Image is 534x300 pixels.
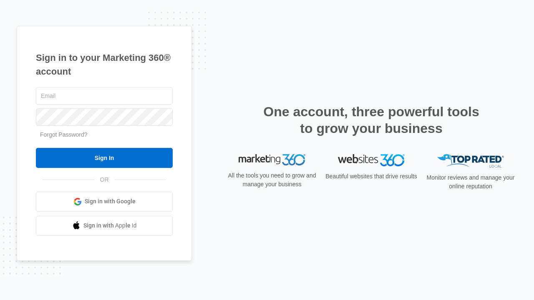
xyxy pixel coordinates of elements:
[36,51,173,78] h1: Sign in to your Marketing 360® account
[36,148,173,168] input: Sign In
[239,154,305,166] img: Marketing 360
[424,173,517,191] p: Monitor reviews and manage your online reputation
[261,103,482,137] h2: One account, three powerful tools to grow your business
[325,172,418,181] p: Beautiful websites that drive results
[36,216,173,236] a: Sign in with Apple Id
[83,221,137,230] span: Sign in with Apple Id
[85,197,136,206] span: Sign in with Google
[94,175,115,184] span: OR
[40,131,88,138] a: Forgot Password?
[225,171,319,189] p: All the tools you need to grow and manage your business
[437,154,504,168] img: Top Rated Local
[338,154,405,166] img: Websites 360
[36,192,173,212] a: Sign in with Google
[36,87,173,105] input: Email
